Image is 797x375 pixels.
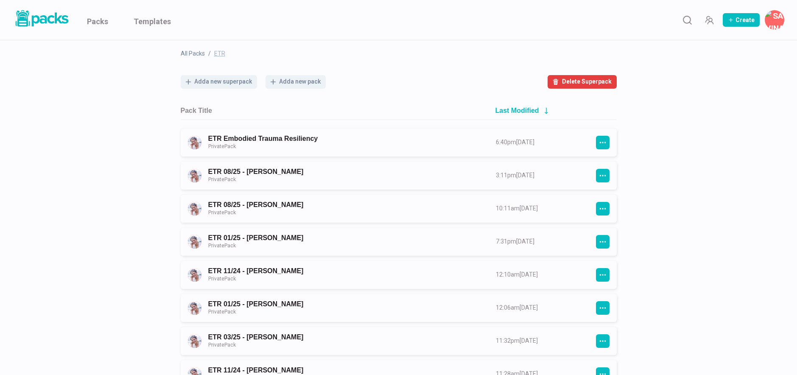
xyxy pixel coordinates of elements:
h2: Last Modified [495,106,539,115]
a: Packs logo [13,8,70,31]
img: Packs logo [13,8,70,28]
button: Adda new superpack [181,75,257,89]
button: Delete Superpack [548,75,617,89]
a: All Packs [181,49,205,58]
button: Create Pack [723,13,760,27]
button: Search [679,11,696,28]
button: Savina Tilmann [765,10,784,30]
button: Adda new pack [266,75,326,89]
h2: Pack Title [181,106,212,115]
span: / [208,49,211,58]
button: Manage Team Invites [701,11,718,28]
nav: breadcrumb [181,49,617,58]
span: ETR [214,49,225,58]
